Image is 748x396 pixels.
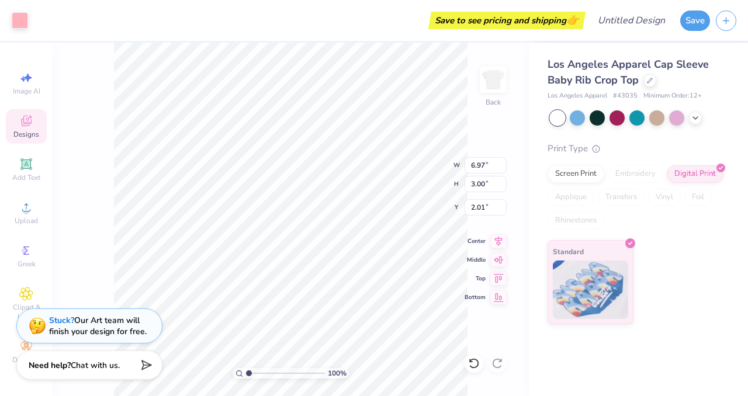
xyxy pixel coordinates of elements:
div: Transfers [598,189,645,206]
div: Embroidery [608,165,663,183]
span: Clipart & logos [6,303,47,321]
img: Standard [553,260,628,319]
span: Center [465,237,486,245]
span: Decorate [12,355,40,364]
span: Los Angeles Apparel [548,91,607,101]
span: Standard [553,245,584,258]
span: # 43035 [613,91,638,101]
div: Applique [548,189,594,206]
div: Vinyl [648,189,681,206]
div: Rhinestones [548,212,604,230]
strong: Stuck? [49,315,74,326]
span: 👉 [566,13,579,27]
span: Minimum Order: 12 + [643,91,702,101]
span: Greek [18,259,36,269]
span: Bottom [465,293,486,301]
span: 100 % [328,368,347,378]
span: Upload [15,216,38,225]
div: Print Type [548,142,725,155]
input: Untitled Design [588,9,674,32]
button: Save [680,11,710,31]
div: Back [486,97,501,107]
div: Save to see pricing and shipping [431,12,583,29]
span: Chat with us. [71,360,120,371]
span: Image AI [13,86,40,96]
div: Screen Print [548,165,604,183]
div: Digital Print [667,165,723,183]
img: Back [482,68,505,91]
span: Designs [13,130,39,139]
span: Los Angeles Apparel Cap Sleeve Baby Rib Crop Top [548,57,709,87]
span: Top [465,275,486,283]
div: Our Art team will finish your design for free. [49,315,147,337]
span: Add Text [12,173,40,182]
strong: Need help? [29,360,71,371]
div: Foil [684,189,712,206]
span: Middle [465,256,486,264]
